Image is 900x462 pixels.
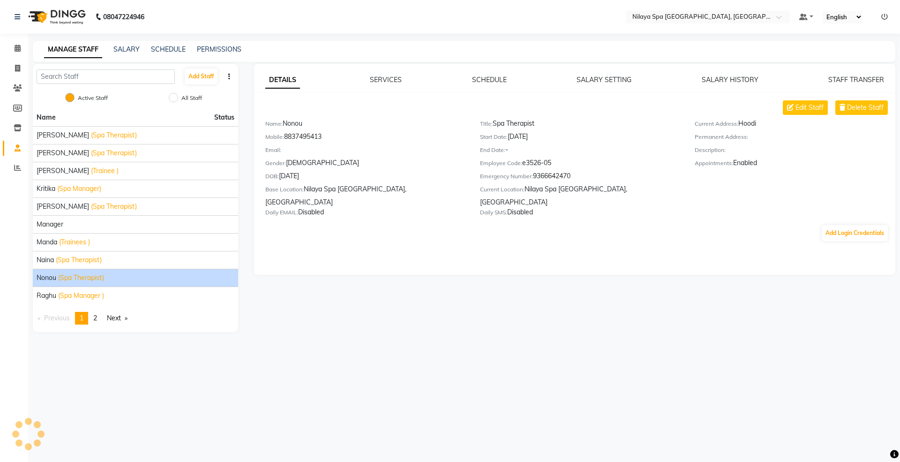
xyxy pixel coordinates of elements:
[37,69,175,84] input: Search Staff
[37,148,89,158] span: [PERSON_NAME]
[181,94,202,102] label: All Staff
[480,120,493,128] label: Title:
[59,237,90,247] span: (Trainees )
[37,255,54,265] span: Naina
[265,172,279,181] label: DOB:
[80,314,83,322] span: 1
[91,166,119,176] span: (Trainee )
[480,172,533,181] label: Emergency Number:
[37,237,57,247] span: Manda
[91,130,137,140] span: (Spa Therapist)
[37,113,56,121] span: Name
[695,120,738,128] label: Current Address:
[480,119,681,132] div: Spa Therapist
[795,103,824,113] span: Edit Staff
[577,76,631,84] a: SALARY SETTING
[480,132,681,145] div: [DATE]
[37,291,56,301] span: Raghu
[265,184,466,207] div: Nilaya Spa [GEOGRAPHIC_DATA], [GEOGRAPHIC_DATA]
[695,133,748,141] label: Permanent Address:
[91,148,137,158] span: (Spa Therapist)
[265,133,284,141] label: Mobile:
[265,132,466,145] div: 8837495413
[185,68,217,84] button: Add Staff
[214,113,234,122] span: Status
[151,45,186,53] a: SCHEDULE
[480,158,681,171] div: e3526-05
[113,45,140,53] a: SALARY
[265,158,466,171] div: [DEMOGRAPHIC_DATA]
[265,185,304,194] label: Base Location:
[847,103,884,113] span: Delete Staff
[33,312,238,325] nav: Pagination
[480,184,681,207] div: Nilaya Spa [GEOGRAPHIC_DATA], [GEOGRAPHIC_DATA]
[480,159,522,167] label: Employee Code:
[480,171,681,184] div: 9366642470
[480,185,525,194] label: Current Location:
[37,166,89,176] span: [PERSON_NAME]
[91,202,137,212] span: (Spa Therapist)
[480,133,508,141] label: Start Date:
[78,94,108,102] label: Active Staff
[265,171,466,184] div: [DATE]
[103,4,144,30] b: 08047224946
[828,76,884,84] a: STAFF TRANSFER
[37,220,63,229] span: Manager
[695,158,895,171] div: Enabled
[695,119,895,132] div: Hoodi
[37,202,89,212] span: [PERSON_NAME]
[265,146,281,154] label: Email:
[197,45,241,53] a: PERMISSIONS
[58,273,104,283] span: (Spa Therapist)
[695,146,726,154] label: Description:
[265,120,283,128] label: Name:
[695,159,733,167] label: Appointments:
[822,225,888,241] button: Add Login Credentials
[56,255,102,265] span: (Spa Therapist)
[472,76,507,84] a: SCHEDULE
[370,76,402,84] a: SERVICES
[37,130,89,140] span: [PERSON_NAME]
[102,312,132,325] a: Next
[265,159,286,167] label: Gender:
[24,4,88,30] img: logo
[44,41,102,58] a: MANAGE STAFF
[57,184,101,194] span: (Spa Manager)
[37,184,55,194] span: Kritika
[93,314,97,322] span: 2
[480,208,507,217] label: Daily SMS:
[265,72,300,89] a: DETAILS
[480,146,505,154] label: End Date:
[37,273,56,283] span: Nonou
[480,145,681,158] div: -
[265,119,466,132] div: Nonou
[835,100,888,115] button: Delete Staff
[783,100,828,115] button: Edit Staff
[265,207,466,220] div: Disabled
[702,76,758,84] a: SALARY HISTORY
[58,291,104,301] span: (Spa Manager )
[480,207,681,220] div: Disabled
[265,208,298,217] label: Daily EMAIL:
[44,314,70,322] span: Previous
